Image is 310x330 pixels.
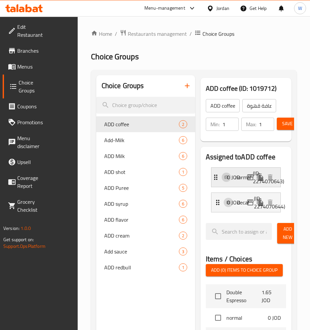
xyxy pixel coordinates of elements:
span: ADD shot [104,168,179,176]
span: Add-Milk [104,136,179,144]
a: Branches [3,43,52,59]
div: Choices [179,263,187,271]
li: Expand [206,190,286,215]
a: Promotions [3,114,52,130]
div: Choices [179,200,187,208]
div: Add sauce3 [96,244,195,259]
span: 6 [179,137,187,143]
span: Coverage Report [17,174,46,190]
li: Expand [206,165,286,190]
button: delete [265,197,275,207]
p: 0 JOD [227,198,245,206]
a: Menus [3,59,52,75]
span: Select choice [211,311,225,325]
a: Grocery Checklist [3,194,52,218]
span: Double Espresso [226,288,262,304]
span: 1 [179,264,187,271]
div: Choices [179,247,187,255]
span: Edit Restaurant [17,23,46,39]
span: Choice Groups [91,49,139,64]
div: Add-Milk6 [96,132,195,148]
span: Get support on: [3,235,34,244]
button: duplicate [255,172,265,182]
a: Home [91,30,112,38]
div: ADD Milk6 [96,148,195,164]
button: Add (0) items to choice group [206,264,283,276]
span: 2 [179,233,187,239]
span: Select choice [211,289,225,303]
button: delete [265,172,275,182]
span: 1 [179,169,187,175]
span: 3 [179,248,187,255]
input: search [206,223,272,240]
span: 6 [179,153,187,159]
li: / [115,30,117,38]
span: normal [226,314,268,322]
span: Restaurants management [128,30,187,38]
div: Choices [179,184,187,192]
div: ADD cream2 [96,228,195,244]
div: Menu-management [144,4,185,12]
p: 0 JOD [268,314,281,322]
span: 2 [179,121,187,128]
span: ADD Milk [104,152,179,160]
span: 1.0.0 [21,224,31,233]
span: 5 [179,185,187,191]
h3: ADD coffee (ID: 1019712) [206,83,286,94]
div: Choices [179,216,187,224]
span: Menu disclaimer [17,134,46,150]
p: (ID: 2274070644) [254,194,265,210]
div: Choices [179,152,187,160]
span: Branches [17,47,46,55]
span: Choice Groups [202,30,234,38]
div: Choices [179,232,187,240]
button: Save [277,118,298,130]
span: ADD cream [104,232,179,240]
nav: breadcrumb [91,29,297,38]
span: ADD coffee [104,120,179,128]
div: ADD syrup6 [96,196,195,212]
a: Choice Groups [3,75,52,98]
span: Promotions [17,118,46,126]
a: Coupons [3,98,52,114]
span: 6 [179,201,187,207]
span: Choice Groups [19,79,46,94]
span: Grocery Checklist [17,198,46,214]
button: edit [245,197,255,207]
a: Support.OpsPlatform [3,242,45,250]
button: duplicate [255,197,265,207]
span: ADD syrup [104,200,179,208]
span: Version: [3,224,20,233]
span: 6 [179,217,187,223]
li: / [190,30,192,38]
span: ADD redbull [104,263,179,271]
a: Restaurants management [120,29,187,38]
span: ADD flavor [104,216,179,224]
a: Upsell [3,154,52,170]
span: Add sauce [104,247,179,255]
span: Upsell [17,158,46,166]
div: ADD coffee2 [96,116,195,132]
div: ADD redbull1 [96,259,195,275]
p: 0 JOD [227,173,245,181]
h2: Choice Groups [102,81,144,91]
button: Add New [277,223,298,244]
p: Min: [210,120,220,128]
span: Add New [282,225,293,242]
div: Choices [179,120,187,128]
div: ADD shot1 [96,164,195,180]
a: Edit Restaurant [3,19,52,43]
div: ADD flavor6 [96,212,195,228]
span: Add (0) items to choice group [211,266,277,274]
div: ADD Puree5 [96,180,195,196]
a: Coverage Report [3,170,52,194]
div: Choices [179,136,187,144]
h2: Assigned to ADD coffee [206,152,286,162]
p: Max: [246,120,256,128]
div: Jordan [216,5,229,12]
span: Save [282,120,293,128]
button: edit [245,172,255,182]
input: search [96,97,195,114]
h2: Items / Choices [206,254,252,264]
p: 1.65 JOD [262,288,281,304]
